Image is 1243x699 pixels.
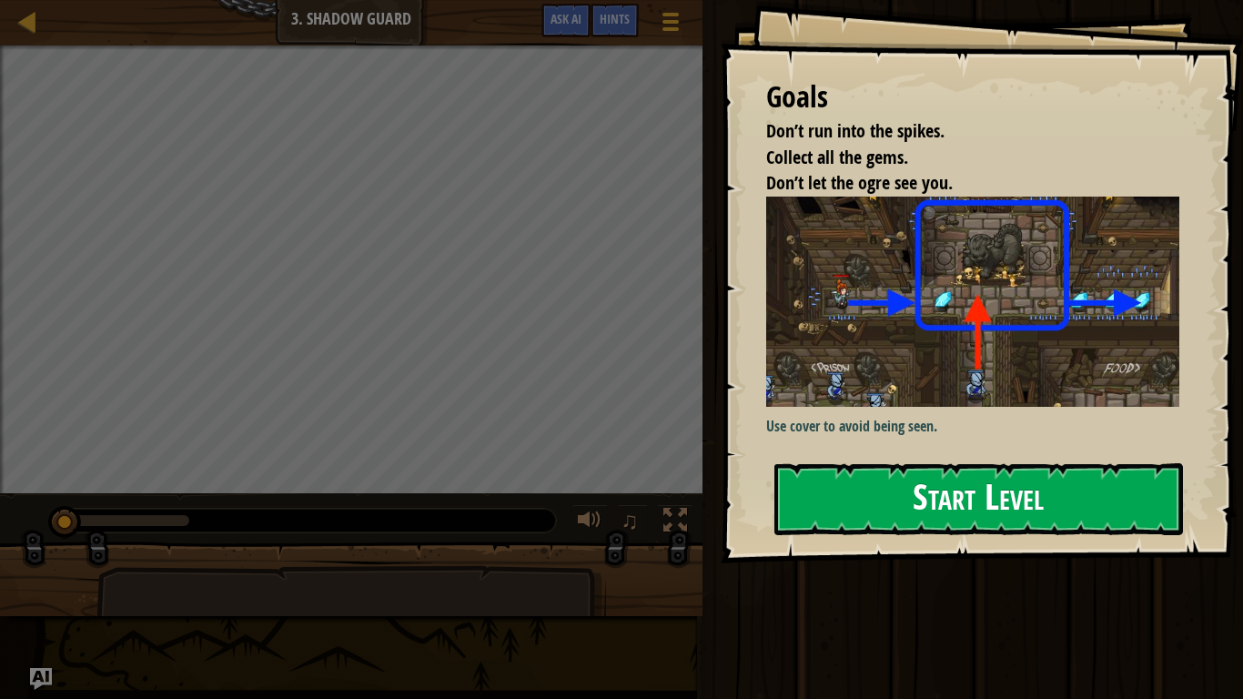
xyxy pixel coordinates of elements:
span: Don’t let the ogre see you. [766,170,953,195]
button: Toggle fullscreen [657,504,693,542]
button: Adjust volume [571,504,608,542]
li: Don’t let the ogre see you. [743,170,1175,197]
button: Ask AI [541,4,591,37]
button: Start Level [774,463,1183,535]
li: Collect all the gems. [743,145,1175,171]
span: Ask AI [551,10,581,27]
span: ♫ [621,507,639,534]
span: Don’t run into the spikes. [766,118,945,143]
span: Collect all the gems. [766,145,908,169]
div: Goals [766,76,1179,118]
button: Show game menu [648,4,693,46]
li: Don’t run into the spikes. [743,118,1175,145]
button: Ask AI [30,668,52,690]
img: Shadow guard [766,197,1179,407]
button: ♫ [617,504,648,542]
p: Use cover to avoid being seen. [766,416,1179,437]
span: Hints [600,10,630,27]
